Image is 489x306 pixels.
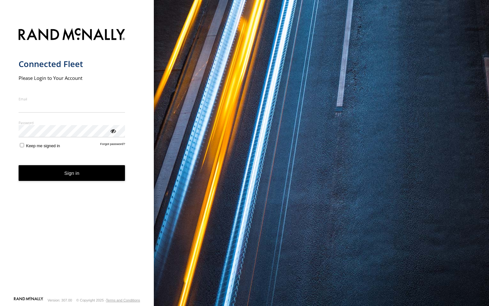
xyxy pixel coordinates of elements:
[19,27,125,43] img: Rand McNally
[19,59,125,69] h1: Connected Fleet
[110,127,116,134] div: ViewPassword
[48,298,72,302] div: Version: 307.00
[19,120,125,125] label: Password
[26,143,60,148] span: Keep me signed in
[14,297,43,303] a: Visit our Website
[106,298,140,302] a: Terms and Conditions
[19,75,125,81] h2: Please Login to Your Account
[76,298,140,302] div: © Copyright 2025 -
[100,142,125,148] a: Forgot password?
[19,97,125,101] label: Email
[19,24,136,296] form: main
[19,165,125,181] button: Sign in
[20,143,24,147] input: Keep me signed in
